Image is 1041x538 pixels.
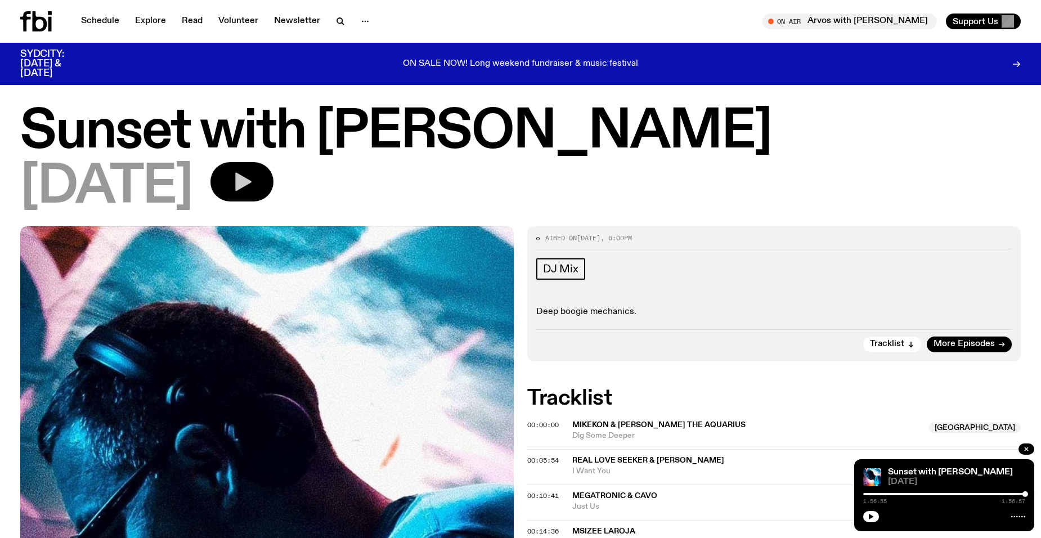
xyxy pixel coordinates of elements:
[572,431,922,441] span: Dig Some Deeper
[600,234,632,243] span: , 6:00pm
[572,456,724,464] span: Real Love Seeker & [PERSON_NAME]
[20,107,1021,158] h1: Sunset with [PERSON_NAME]
[74,14,126,29] a: Schedule
[527,388,1021,409] h2: Tracklist
[267,14,327,29] a: Newsletter
[572,527,635,535] span: Msizee Laroja
[527,422,559,428] button: 00:00:00
[212,14,265,29] a: Volunteer
[572,501,1021,512] span: Just Us
[888,468,1013,477] a: Sunset with [PERSON_NAME]
[527,420,559,429] span: 00:00:00
[403,59,638,69] p: ON SALE NOW! Long weekend fundraiser & music festival
[536,307,1012,317] p: Deep boogie mechanics.
[927,337,1012,352] a: More Episodes
[863,468,881,486] img: Simon Caldwell stands side on, looking downwards. He has headphones on. Behind him is a brightly ...
[527,458,559,464] button: 00:05:54
[572,421,746,429] span: Mikekon & [PERSON_NAME] The Aquarius
[128,14,173,29] a: Explore
[577,234,600,243] span: [DATE]
[175,14,209,29] a: Read
[572,492,657,500] span: Megatronic & Cavo
[762,14,937,29] button: On AirArvos with [PERSON_NAME]
[527,491,559,500] span: 00:10:41
[953,16,998,26] span: Support Us
[543,263,578,275] span: DJ Mix
[572,466,1021,477] span: I Want You
[946,14,1021,29] button: Support Us
[20,50,92,78] h3: SYDCITY: [DATE] & [DATE]
[545,234,577,243] span: Aired on
[888,478,1025,486] span: [DATE]
[870,340,904,348] span: Tracklist
[527,456,559,465] span: 00:05:54
[536,258,585,280] a: DJ Mix
[1002,499,1025,504] span: 1:56:57
[20,162,192,213] span: [DATE]
[527,527,559,536] span: 00:14:36
[863,337,921,352] button: Tracklist
[929,422,1021,433] span: [GEOGRAPHIC_DATA]
[863,499,887,504] span: 1:56:55
[934,340,995,348] span: More Episodes
[527,493,559,499] button: 00:10:41
[527,528,559,535] button: 00:14:36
